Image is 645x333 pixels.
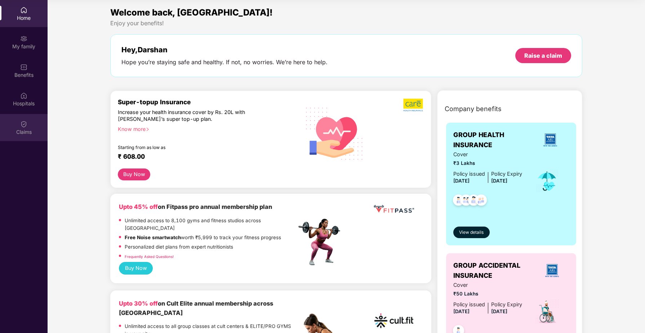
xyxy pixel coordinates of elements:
img: svg+xml;base64,PHN2ZyB4bWxucz0iaHR0cDovL3d3dy53My5vcmcvMjAwMC9zdmciIHdpZHRoPSI0OC45NDMiIGhlaWdodD... [465,192,482,210]
b: on Cult Elite annual membership across [GEOGRAPHIC_DATA] [119,300,273,316]
img: icon [535,169,559,193]
span: [DATE] [491,308,507,314]
span: right [146,127,150,131]
b: Upto 30% off [119,300,158,307]
span: GROUP HEALTH INSURANCE [453,130,531,150]
button: Buy Now [119,262,153,275]
img: svg+xml;base64,PHN2ZyBpZD0iQmVuZWZpdHMiIHhtbG5zPSJodHRwOi8vd3d3LnczLm9yZy8yMDAwL3N2ZyIgd2lkdGg9Ij... [20,63,27,71]
img: svg+xml;base64,PHN2ZyB4bWxucz0iaHR0cDovL3d3dy53My5vcmcvMjAwMC9zdmciIHdpZHRoPSI0OC45NDMiIGhlaWdodD... [450,192,467,210]
span: Company benefits [445,104,502,114]
p: Unlimited access to 8,100 gyms and fitness studios across [GEOGRAPHIC_DATA] [125,217,296,232]
div: Policy issued [453,170,485,178]
div: Hey, Darshan [121,45,328,54]
span: [DATE] [453,308,470,314]
div: Policy Expiry [491,170,522,178]
span: Cover [453,281,522,289]
span: Cover [453,150,522,159]
a: Frequently Asked Questions! [125,254,174,259]
div: Policy issued [453,301,485,309]
img: b5dec4f62d2307b9de63beb79f102df3.png [403,98,424,112]
span: [DATE] [491,178,507,184]
span: Welcome back, [GEOGRAPHIC_DATA]! [110,7,273,18]
span: ₹50 Lakhs [453,290,522,298]
img: icon [535,299,560,324]
span: GROUP ACCIDENTAL INSURANCE [453,260,535,281]
p: Personalized diet plans from expert nutritionists [125,243,233,251]
button: View details [453,227,490,238]
div: ₹ 608.00 [118,153,289,161]
div: Raise a claim [524,52,562,60]
img: svg+xml;base64,PHN2ZyBpZD0iSG9zcGl0YWxzIiB4bWxucz0iaHR0cDovL3d3dy53My5vcmcvMjAwMC9zdmciIHdpZHRoPS... [20,92,27,99]
img: svg+xml;base64,PHN2ZyBpZD0iQ2xhaW0iIHhtbG5zPSJodHRwOi8vd3d3LnczLm9yZy8yMDAwL3N2ZyIgd2lkdGg9IjIwIi... [20,121,27,128]
p: worth ₹5,999 to track your fitness progress [125,234,281,241]
img: insurerLogo [541,130,560,150]
div: Enjoy your benefits! [110,19,582,27]
img: insurerLogo [542,261,562,280]
div: Know more [118,126,292,131]
img: fpp.png [296,217,347,267]
span: [DATE] [453,178,470,184]
b: on Fitpass pro annual membership plan [119,203,272,210]
b: Upto 45% off [119,203,158,210]
img: svg+xml;base64,PHN2ZyBpZD0iSG9tZSIgeG1sbnM9Imh0dHA6Ly93d3cudzMub3JnLzIwMDAvc3ZnIiB3aWR0aD0iMjAiIG... [20,6,27,14]
img: svg+xml;base64,PHN2ZyB4bWxucz0iaHR0cDovL3d3dy53My5vcmcvMjAwMC9zdmciIHdpZHRoPSI0OC45NDMiIGhlaWdodD... [472,192,490,210]
div: Hope you’re staying safe and healthy. If not, no worries. We’re here to help. [121,58,328,66]
div: Increase your health insurance cover by Rs. 20L with [PERSON_NAME]’s super top-up plan. [118,109,265,123]
div: Starting from as low as [118,145,266,150]
span: ₹3 Lakhs [453,159,522,167]
button: Buy Now [118,168,150,180]
span: View details [459,229,484,236]
strong: Free Noise smartwatch [125,235,181,240]
div: Super-topup Insurance [118,98,296,106]
img: svg+xml;base64,PHN2ZyB4bWxucz0iaHR0cDovL3d3dy53My5vcmcvMjAwMC9zdmciIHhtbG5zOnhsaW5rPSJodHRwOi8vd3... [300,98,369,168]
img: svg+xml;base64,PHN2ZyB3aWR0aD0iMjAiIGhlaWdodD0iMjAiIHZpZXdCb3g9IjAgMCAyMCAyMCIgZmlsbD0ibm9uZSIgeG... [20,35,27,42]
img: svg+xml;base64,PHN2ZyB4bWxucz0iaHR0cDovL3d3dy53My5vcmcvMjAwMC9zdmciIHdpZHRoPSI0OC45MTUiIGhlaWdodD... [457,192,475,210]
img: fppp.png [372,202,415,216]
div: Policy Expiry [491,301,522,309]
